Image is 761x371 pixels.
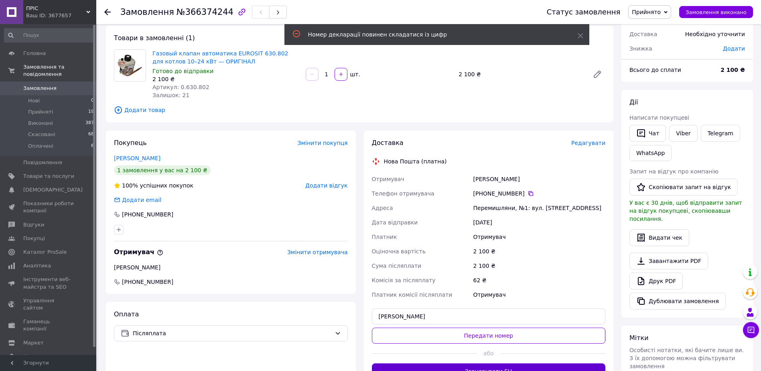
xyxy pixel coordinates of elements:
a: WhatsApp [629,145,672,161]
span: Платник комісії післяплати [372,291,453,298]
span: Нові [28,97,40,104]
span: Дата відправки [372,219,418,226]
div: успішних покупок [114,181,193,190]
span: Замовлення [120,7,174,17]
span: №366374244 [177,7,233,17]
input: Номер експрес-накладної [372,308,606,324]
span: Оціночна вартість [372,248,426,255]
span: Прийняті [28,108,53,116]
div: [PERSON_NAME] [114,263,348,271]
span: Артикул: 0.630.802 [152,84,209,90]
span: Управління сайтом [23,297,74,312]
span: Товари та послуги [23,173,74,180]
span: Всього до сплати [629,67,681,73]
div: Додати email [121,196,162,204]
span: Маркет [23,339,44,347]
button: Дублювати замовлення [629,293,726,310]
span: Телефон отримувача [372,190,434,197]
div: Номер декларації повинен складатися із цифр [308,31,558,39]
span: Повідомлення [23,159,62,166]
button: Чат [629,125,666,142]
div: Необхідно уточнити [680,25,750,43]
span: Товари в замовленні (1) [114,34,195,42]
span: Готово до відправки [152,68,213,74]
button: Скопіювати запит на відгук [629,179,738,196]
span: 6 [91,143,94,150]
b: 2 100 ₴ [720,67,745,73]
span: Змінити отримувача [287,249,348,255]
a: Viber [669,125,697,142]
button: Замовлення виконано [679,6,753,18]
div: Ваш ID: 3677657 [26,12,96,19]
span: Показники роботи компанії [23,200,74,214]
div: Додати email [113,196,162,204]
span: Адреса [372,205,393,211]
span: Платник [372,234,397,240]
a: Завантажити PDF [629,253,708,269]
img: Газовый клапан автоматика EUROSIT 630.802 для котлов 10–24 кВт — ОРИГІНАЛ [114,50,146,81]
a: Telegram [701,125,740,142]
div: 2 100 ₴ [455,69,586,80]
span: [DEMOGRAPHIC_DATA] [23,186,83,194]
span: Мітки [629,334,649,342]
span: Замовлення та повідомлення [23,63,96,78]
span: 0 [91,97,94,104]
span: У вас є 30 днів, щоб відправити запит на відгук покупцеві, скопіювавши посилання. [629,200,742,222]
span: Інструменти веб-майстра та SEO [23,276,74,290]
div: Повернутися назад [104,8,111,16]
span: Змінити покупця [298,140,348,146]
span: Знижка [629,45,652,52]
a: [PERSON_NAME] [114,155,160,161]
span: 387 [85,120,94,127]
input: Пошук [4,28,95,43]
span: Покупці [23,235,45,242]
div: Отримувач [472,287,607,302]
span: або [477,349,500,357]
div: [DATE] [472,215,607,230]
span: Скасовані [28,131,55,138]
span: Додати товар [114,106,605,114]
span: Замовлення виконано [686,9,747,15]
span: ПРІС [26,5,86,12]
div: шт. [348,70,361,78]
span: 100% [122,182,138,189]
span: Покупець [114,139,147,147]
span: Додати [723,45,745,52]
span: 19 [88,108,94,116]
div: 1 замовлення у вас на 2 100 ₴ [114,165,211,175]
span: Замовлення [23,85,57,92]
span: Редагувати [571,140,605,146]
span: Написати покупцеві [629,114,689,121]
div: 2 100 ₴ [472,259,607,273]
span: Налаштування [23,353,64,360]
span: Відгуки [23,221,44,228]
a: Газовый клапан автоматика EUROSIT 630.802 для котлов 10–24 кВт — ОРИГІНАЛ [152,50,288,65]
span: Додати відгук [305,182,347,189]
span: Доставка [629,31,657,37]
span: Отримувач [114,248,163,256]
span: Дії [629,98,638,106]
span: Запит на відгук про компанію [629,168,718,175]
span: Виконані [28,120,53,127]
div: Перемишляни, №1: вул. [STREET_ADDRESS] [472,201,607,215]
span: Особисті нотатки, які бачите лише ви. З їх допомогою можна фільтрувати замовлення [629,347,744,369]
button: Передати номер [372,328,606,344]
span: Післяплата [133,329,331,338]
a: Редагувати [589,66,605,82]
div: 2 100 ₴ [152,75,299,83]
span: Доставка [372,139,404,147]
span: Оплачені [28,143,53,150]
span: Оплата [114,310,139,318]
div: [PHONE_NUMBER] [121,210,174,218]
span: Комісія за післяплату [372,277,436,283]
span: [PHONE_NUMBER] [121,278,174,286]
span: Каталог ProSale [23,249,67,256]
span: Залишок: 21 [152,92,189,98]
div: Отримувач [472,230,607,244]
button: Чат з покупцем [743,322,759,338]
span: Сума післяплати [372,263,422,269]
span: Прийнято [632,9,661,15]
span: Гаманець компанії [23,318,74,332]
div: Нова Пошта (платна) [382,157,449,165]
span: Головна [23,50,46,57]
